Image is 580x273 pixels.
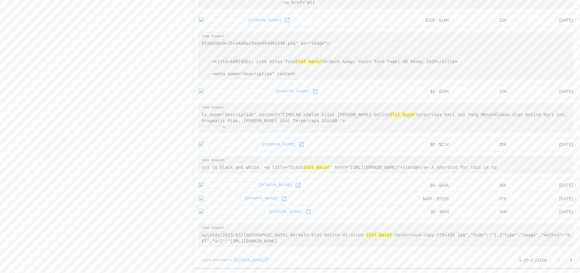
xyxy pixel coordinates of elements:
td: [DATE] [512,138,578,151]
td: $0 - $20K [393,85,454,98]
td: 32K [454,85,512,98]
a: Open du.ac.bd in new window [279,194,289,203]
td: [DATE] [512,205,578,218]
a: Open myinkblog.com in new window [297,140,306,149]
a: Open gogameguru.com in new window [304,207,313,216]
td: $40K - $192K [393,192,454,205]
td: $0 - $600 [393,205,454,218]
a: [DOMAIN_NAME] [247,16,283,25]
a: [DOMAIN_NAME] [268,207,304,217]
td: $0 - $21K [393,138,454,151]
img: uni-plovdiv.bg icon [199,182,255,189]
button: Go to next page [565,254,577,266]
img: jopreetskitchen.com icon [199,88,272,95]
a: [DOMAIN_NAME] [257,180,294,190]
a: Open pwnet.org in new window [283,16,292,25]
pre: uploads/2023/07/[GEOGRAPHIC_DATA]-Bermain-Slot-Online-di-Situs- -Terpercaya-copy-770x450.jpg","bo... [199,224,573,247]
span: Logos provided by [201,257,269,263]
a: [DOMAIN_NAME] [243,194,279,203]
td: $0 - $40K [393,179,454,192]
hl: Slot Gacor [390,112,416,117]
td: 32K [454,13,512,27]
td: 37K [454,192,512,205]
td: [DATE] [512,13,578,27]
a: Open jopreetskitchen.com in new window [311,87,320,96]
td: [DATE] [512,85,578,98]
pre: ta name="description" content="CIMOL88 adalah Situs [PERSON_NAME] Online terpercaya Hari ini Yang... [199,103,573,133]
pre: ors to black and white. <a title="Situs " href="[URL][DOMAIN_NAME]">Slot88</a> A shortcut for thi... [199,156,573,173]
td: $100 - $16K [393,13,454,27]
td: 36K [454,179,512,192]
td: 38K [454,205,512,218]
img: pwnet.org icon [199,17,244,23]
a: [DOMAIN_NAME] [261,140,297,149]
td: [DATE] [512,179,578,192]
hl: Slot Gacor [304,165,330,170]
td: 35K [454,138,512,151]
a: [DOMAIN_NAME] [275,87,311,96]
td: [DATE] [512,192,578,205]
img: gogameguru.com icon [199,208,265,215]
img: du.ac.bd icon [199,195,241,202]
p: 1–25 of 21606 [519,257,547,263]
hl: Slot Gacor [296,59,322,64]
hl: Slot-Gacor [366,232,392,237]
img: myinkblog.com icon [199,141,258,148]
a: [DOMAIN_NAME] [234,258,269,262]
pre: 6530608e9c15ca4a8ac5a6e994d9a340.png" as="image"> <title>SONTOGEL: Link Situs Toto Terbaik &amp; ... [199,32,573,80]
a: Open uni-plovdiv.bg in new window [294,181,303,190]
